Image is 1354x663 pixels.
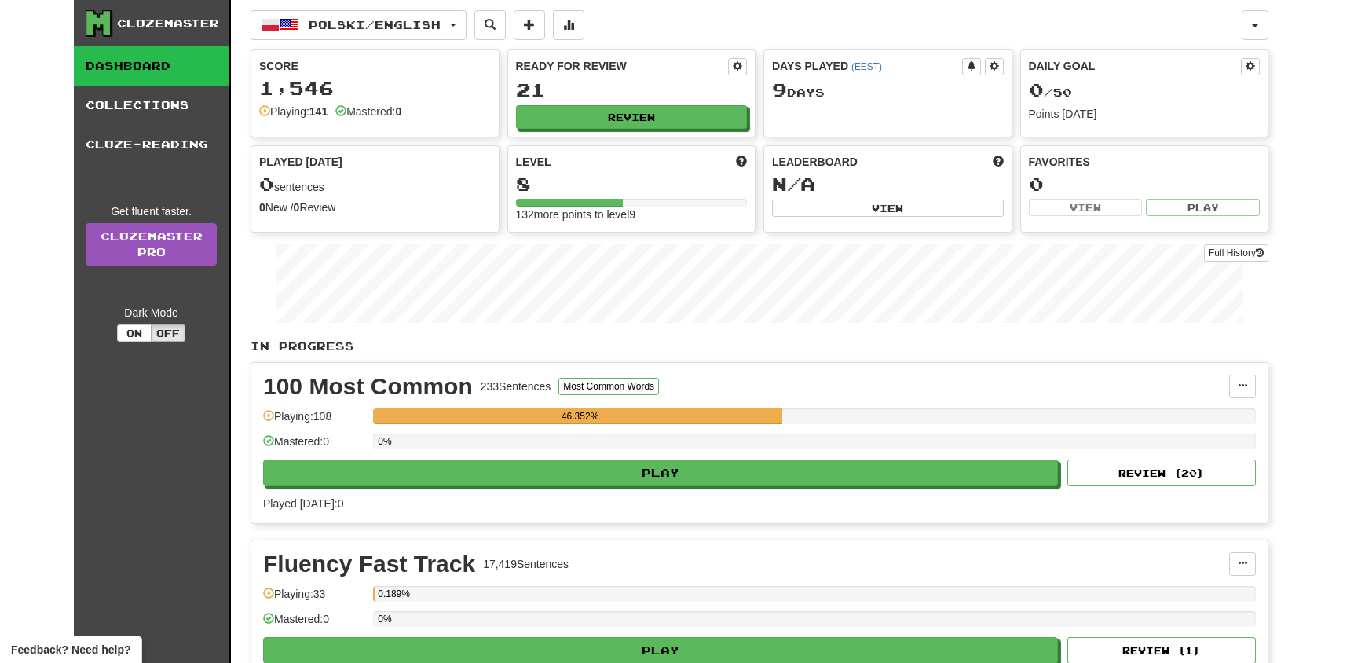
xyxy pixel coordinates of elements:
[1029,79,1044,101] span: 0
[516,154,551,170] span: Level
[378,408,782,424] div: 46.352%
[151,324,185,342] button: Off
[259,173,274,195] span: 0
[772,173,815,195] span: N/A
[263,552,475,576] div: Fluency Fast Track
[851,61,882,72] a: (EEST)
[259,154,342,170] span: Played [DATE]
[516,58,729,74] div: Ready for Review
[263,434,365,460] div: Mastered: 0
[772,200,1004,217] button: View
[772,79,787,101] span: 9
[294,201,300,214] strong: 0
[395,105,401,118] strong: 0
[117,324,152,342] button: On
[993,154,1004,170] span: This week in points, UTC
[516,174,748,194] div: 8
[1029,86,1072,99] span: / 50
[1204,244,1268,262] button: Full History
[1029,58,1242,75] div: Daily Goal
[736,154,747,170] span: Score more points to level up
[772,80,1004,101] div: Day s
[74,86,229,125] a: Collections
[263,497,343,510] span: Played [DATE]: 0
[117,16,219,31] div: Clozemaster
[553,10,584,40] button: More stats
[772,154,858,170] span: Leaderboard
[1029,174,1261,194] div: 0
[1029,154,1261,170] div: Favorites
[474,10,506,40] button: Search sentences
[11,642,130,658] span: Open feedback widget
[772,58,962,74] div: Days Played
[259,200,491,215] div: New / Review
[1146,199,1260,216] button: Play
[558,378,659,395] button: Most Common Words
[259,104,328,119] div: Playing:
[335,104,401,119] div: Mastered:
[74,125,229,164] a: Cloze-Reading
[86,305,217,321] div: Dark Mode
[251,10,467,40] button: Polski/English
[309,18,441,31] span: Polski / English
[1029,199,1143,216] button: View
[263,586,365,612] div: Playing: 33
[263,611,365,637] div: Mastered: 0
[263,460,1058,486] button: Play
[516,80,748,100] div: 21
[1029,106,1261,122] div: Points [DATE]
[263,375,473,398] div: 100 Most Common
[516,207,748,222] div: 132 more points to level 9
[483,556,569,572] div: 17,419 Sentences
[259,79,491,98] div: 1,546
[1067,460,1256,486] button: Review (20)
[259,201,265,214] strong: 0
[259,174,491,195] div: sentences
[514,10,545,40] button: Add sentence to collection
[86,223,217,266] a: ClozemasterPro
[263,408,365,434] div: Playing: 108
[516,105,748,129] button: Review
[74,46,229,86] a: Dashboard
[309,105,328,118] strong: 141
[259,58,491,74] div: Score
[481,379,551,394] div: 233 Sentences
[86,203,217,219] div: Get fluent faster.
[251,339,1268,354] p: In Progress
